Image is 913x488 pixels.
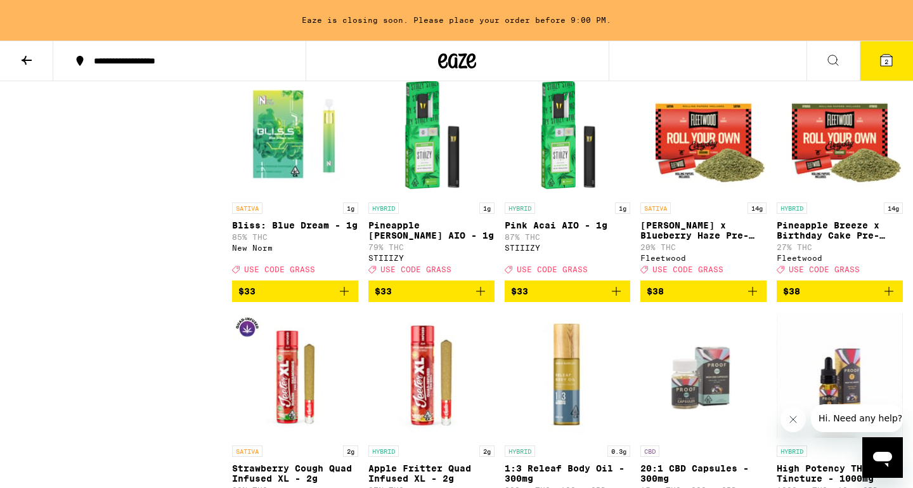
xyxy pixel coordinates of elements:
[505,69,631,196] img: STIIIZY - Pink Acai AIO - 1g
[505,202,535,214] p: HYBRID
[777,243,903,251] p: 27% THC
[640,220,767,241] p: [PERSON_NAME] x Blueberry Haze Pre-Ground - 14g
[780,407,806,432] iframe: Close message
[368,312,495,439] img: Jeeter - Apple Fritter Quad Infused XL - 2g
[640,463,767,484] p: 20:1 CBD Capsules - 300mg
[368,69,495,280] a: Open page for Pineapple Runtz AIO - 1g from STIIIZY
[232,220,358,230] p: Bliss: Blue Dream - 1g
[232,202,262,214] p: SATIVA
[748,202,767,214] p: 14g
[789,266,860,274] span: USE CODE GRASS
[232,463,358,484] p: Strawberry Cough Quad Infused XL - 2g
[232,445,262,457] p: SATIVA
[640,254,767,262] div: Fleetwood
[368,463,495,484] p: Apple Fritter Quad Infused XL - 2g
[232,69,358,196] img: New Norm - Bliss: Blue Dream - 1g
[505,445,535,457] p: HYBRID
[232,69,358,280] a: Open page for Bliss: Blue Dream - 1g from New Norm
[479,202,495,214] p: 1g
[505,69,631,280] a: Open page for Pink Acai AIO - 1g from STIIIZY
[777,463,903,484] p: High Potency THC Tincture - 1000mg
[640,69,767,196] img: Fleetwood - Jack Herer x Blueberry Haze Pre-Ground - 14g
[380,266,451,274] span: USE CODE GRASS
[343,202,358,214] p: 1g
[607,445,630,457] p: 0.3g
[368,220,495,241] p: Pineapple [PERSON_NAME] AIO - 1g
[777,220,903,241] p: Pineapple Breeze x Birthday Cake Pre-Ground - 14g
[511,286,528,296] span: $33
[232,280,358,302] button: Add to bag
[368,445,399,457] p: HYBRID
[368,280,495,302] button: Add to bag
[640,202,671,214] p: SATIVA
[615,202,630,214] p: 1g
[368,69,495,196] img: STIIIZY - Pineapple Runtz AIO - 1g
[783,286,800,296] span: $38
[652,266,723,274] span: USE CODE GRASS
[517,266,588,274] span: USE CODE GRASS
[640,445,659,457] p: CBD
[232,233,358,241] p: 85% THC
[884,202,903,214] p: 14g
[505,244,631,252] div: STIIIZY
[647,286,664,296] span: $38
[860,41,913,81] button: 2
[640,280,767,302] button: Add to bag
[232,244,358,252] div: New Norm
[862,437,903,478] iframe: Button to launch messaging window
[884,58,888,65] span: 2
[777,69,903,196] img: Fleetwood - Pineapple Breeze x Birthday Cake Pre-Ground - 14g
[368,202,399,214] p: HYBRID
[505,233,631,241] p: 87% THC
[777,312,903,439] img: Proof - High Potency THC Tincture - 1000mg
[505,463,631,484] p: 1:3 Releaf Body Oil - 300mg
[777,445,807,457] p: HYBRID
[777,280,903,302] button: Add to bag
[640,243,767,251] p: 20% THC
[640,69,767,280] a: Open page for Jack Herer x Blueberry Haze Pre-Ground - 14g from Fleetwood
[375,286,392,296] span: $33
[232,312,358,439] img: Jeeter - Strawberry Cough Quad Infused XL - 2g
[368,254,495,262] div: STIIIZY
[505,220,631,230] p: Pink Acai AIO - 1g
[505,280,631,302] button: Add to bag
[811,404,903,432] iframe: Message from company
[777,202,807,214] p: HYBRID
[244,266,315,274] span: USE CODE GRASS
[479,445,495,457] p: 2g
[777,69,903,280] a: Open page for Pineapple Breeze x Birthday Cake Pre-Ground - 14g from Fleetwood
[368,243,495,251] p: 79% THC
[777,254,903,262] div: Fleetwood
[505,312,631,439] img: Papa & Barkley - 1:3 Releaf Body Oil - 300mg
[343,445,358,457] p: 2g
[238,286,256,296] span: $33
[640,312,767,439] img: Proof - 20:1 CBD Capsules - 300mg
